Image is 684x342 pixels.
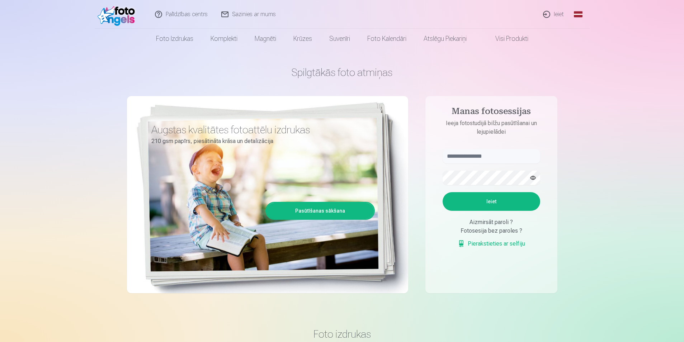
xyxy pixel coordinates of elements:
[246,29,285,49] a: Magnēti
[321,29,359,49] a: Suvenīri
[133,328,552,341] h3: Foto izdrukas
[359,29,415,49] a: Foto kalendāri
[475,29,537,49] a: Visi produkti
[147,29,202,49] a: Foto izdrukas
[415,29,475,49] a: Atslēgu piekariņi
[151,136,369,146] p: 210 gsm papīrs, piesātināta krāsa un detalizācija
[285,29,321,49] a: Krūzes
[435,119,547,136] p: Ieeja fotostudijā bilžu pasūtīšanai un lejupielādei
[443,192,540,211] button: Ieiet
[151,123,369,136] h3: Augstas kvalitātes fotoattēlu izdrukas
[443,227,540,235] div: Fotosesija bez paroles ?
[98,3,139,26] img: /fa1
[458,239,525,248] a: Pierakstieties ar selfiju
[266,203,374,219] a: Pasūtīšanas sākšana
[435,106,547,119] h4: Manas fotosessijas
[202,29,246,49] a: Komplekti
[127,66,557,79] h1: Spilgtākās foto atmiņas
[443,218,540,227] div: Aizmirsāt paroli ?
